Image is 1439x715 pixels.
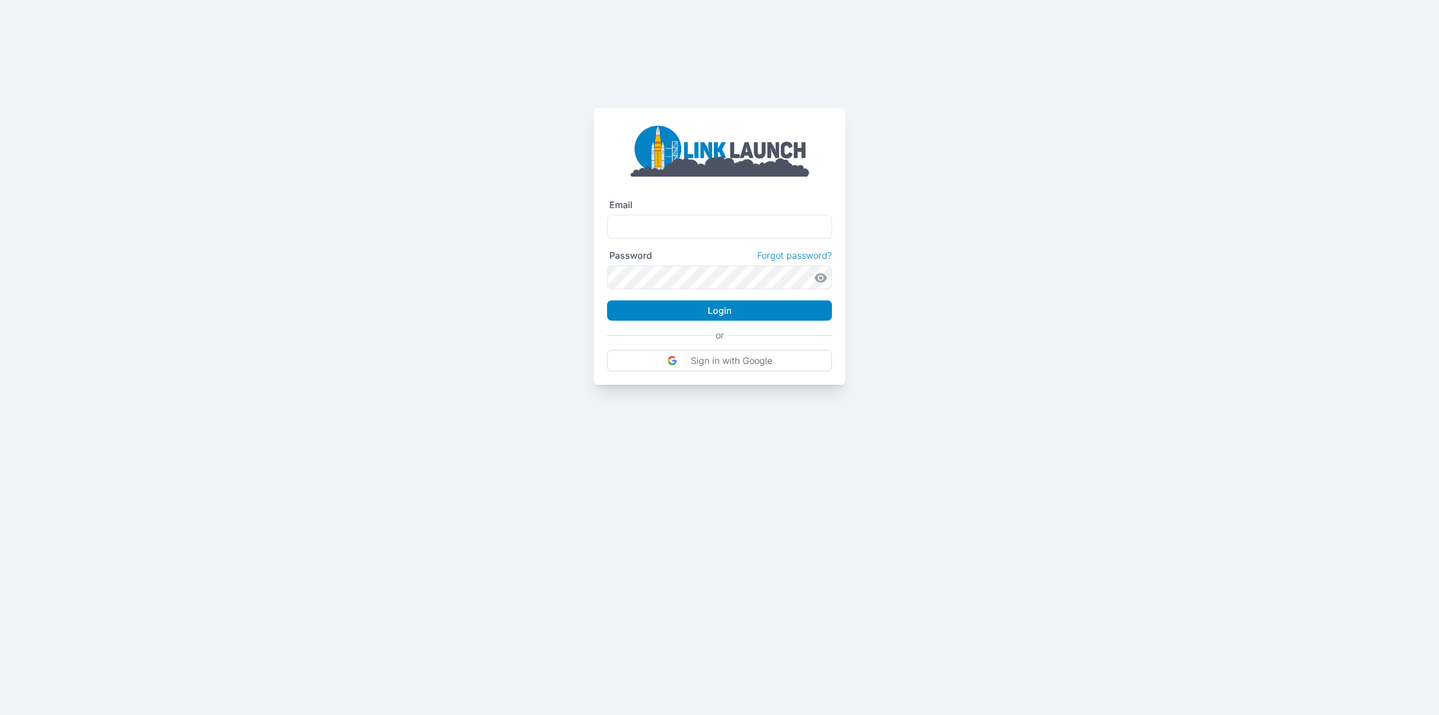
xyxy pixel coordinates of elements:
img: DIz4rYaBO0VM93JpwbwaJtqNfEsbwZFgEL50VtgcJLBV6wK9aKtfd+cEkvuBfcC37k9h8VGR+csPdltgAAAABJRU5ErkJggg== [667,356,677,366]
label: Email [609,199,632,210]
button: Sign in with Google [607,350,832,371]
p: or [716,330,724,341]
a: Forgot password? [757,250,832,261]
img: linklaunch_big.2e5cdd30.png [630,122,809,177]
button: Login [607,300,832,321]
label: Password [609,250,652,261]
p: Sign in with Google [691,355,772,366]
